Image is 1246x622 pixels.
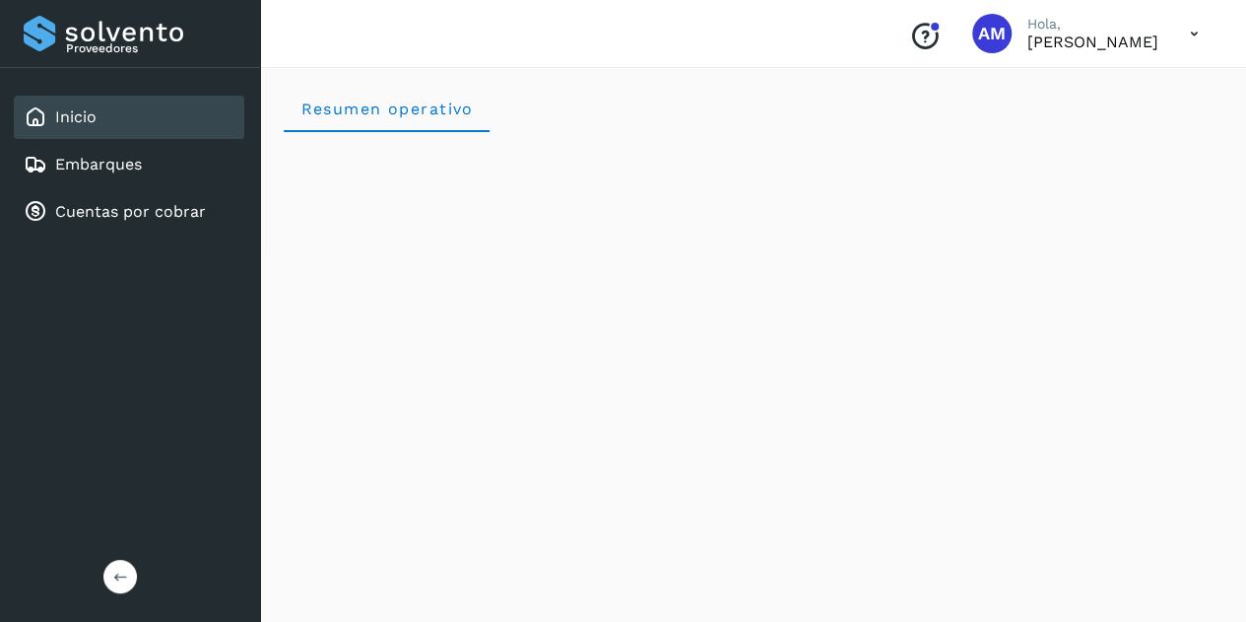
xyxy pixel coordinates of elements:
[14,190,244,234] div: Cuentas por cobrar
[55,155,142,173] a: Embarques
[14,143,244,186] div: Embarques
[1027,33,1158,51] p: Angele Monserrat Manriquez Bisuett
[14,96,244,139] div: Inicio
[66,41,236,55] p: Proveedores
[299,100,474,118] span: Resumen operativo
[55,107,97,126] a: Inicio
[1027,16,1158,33] p: Hola,
[55,202,206,221] a: Cuentas por cobrar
